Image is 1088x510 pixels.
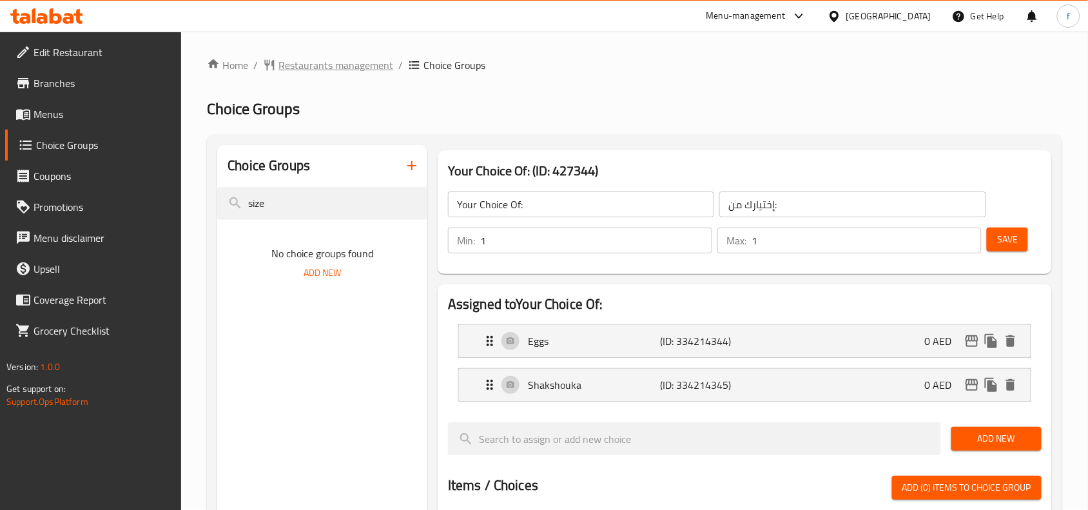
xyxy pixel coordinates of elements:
a: Restaurants management [263,57,393,73]
li: Expand [448,363,1042,407]
button: duplicate [982,375,1001,395]
span: Version: [6,358,38,375]
a: Grocery Checklist [5,315,182,346]
a: Coupons [5,161,182,191]
span: Choice Groups [423,57,485,73]
p: Shakshouka [528,377,660,393]
span: Add (0) items to choice group [902,480,1031,496]
div: Expand [459,325,1031,357]
span: Menus [34,106,171,122]
p: Min: [457,233,475,248]
button: Add New [298,261,346,285]
input: search [217,187,427,220]
button: delete [1001,331,1020,351]
span: f [1067,9,1070,23]
span: Save [997,231,1018,248]
span: Coverage Report [34,292,171,308]
button: edit [962,331,982,351]
button: delete [1001,375,1020,395]
a: Edit Restaurant [5,37,182,68]
button: Save [987,228,1028,251]
a: Menu disclaimer [5,222,182,253]
a: Support.OpsPlatform [6,393,88,410]
span: Menu disclaimer [34,230,171,246]
a: Choice Groups [5,130,182,161]
a: Promotions [5,191,182,222]
span: Branches [34,75,171,91]
li: / [398,57,403,73]
button: Add (0) items to choice group [892,476,1042,500]
p: Max: [726,233,746,248]
button: edit [962,375,982,395]
h3: Your Choice Of: (ID: 427344) [448,161,1042,181]
span: Edit Restaurant [34,44,171,60]
div: Expand [459,369,1031,401]
a: Branches [5,68,182,99]
nav: breadcrumb [207,57,1062,73]
span: Upsell [34,261,171,277]
span: Choice Groups [207,94,300,123]
span: Restaurants management [278,57,393,73]
a: Home [207,57,248,73]
p: No choice groups found [217,246,427,261]
h2: Choice Groups [228,156,310,175]
span: Coupons [34,168,171,184]
span: 1.0.0 [40,358,60,375]
div: [GEOGRAPHIC_DATA] [846,9,931,23]
a: Upsell [5,253,182,284]
p: 0 AED [925,333,962,349]
h2: Items / Choices [448,476,538,495]
a: Menus [5,99,182,130]
button: duplicate [982,331,1001,351]
li: Expand [448,319,1042,363]
span: Grocery Checklist [34,323,171,338]
span: Add New [962,431,1031,447]
p: Eggs [528,333,660,349]
span: Add New [304,265,341,281]
button: Add New [951,427,1042,451]
p: 0 AED [925,377,962,393]
span: Promotions [34,199,171,215]
h2: Assigned to Your Choice Of: [448,295,1042,314]
span: Choice Groups [36,137,171,153]
span: Get support on: [6,380,66,397]
p: (ID: 334214345) [660,377,748,393]
input: search [448,422,941,455]
p: (ID: 334214344) [660,333,748,349]
div: Menu-management [706,8,786,24]
a: Coverage Report [5,284,182,315]
li: / [253,57,258,73]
